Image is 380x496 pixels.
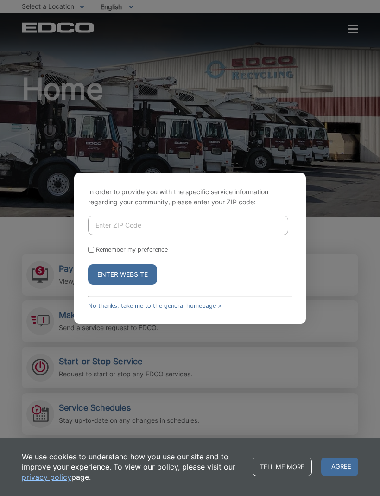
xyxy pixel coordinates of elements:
[88,264,157,285] button: Enter Website
[22,451,243,482] p: We use cookies to understand how you use our site and to improve your experience. To view our pol...
[96,246,168,253] label: Remember my preference
[88,216,288,235] input: Enter ZIP Code
[88,302,222,309] a: No thanks, take me to the general homepage >
[253,458,312,476] a: Tell me more
[22,472,71,482] a: privacy policy
[88,187,292,207] p: In order to provide you with the specific service information regarding your community, please en...
[321,458,358,476] span: I agree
